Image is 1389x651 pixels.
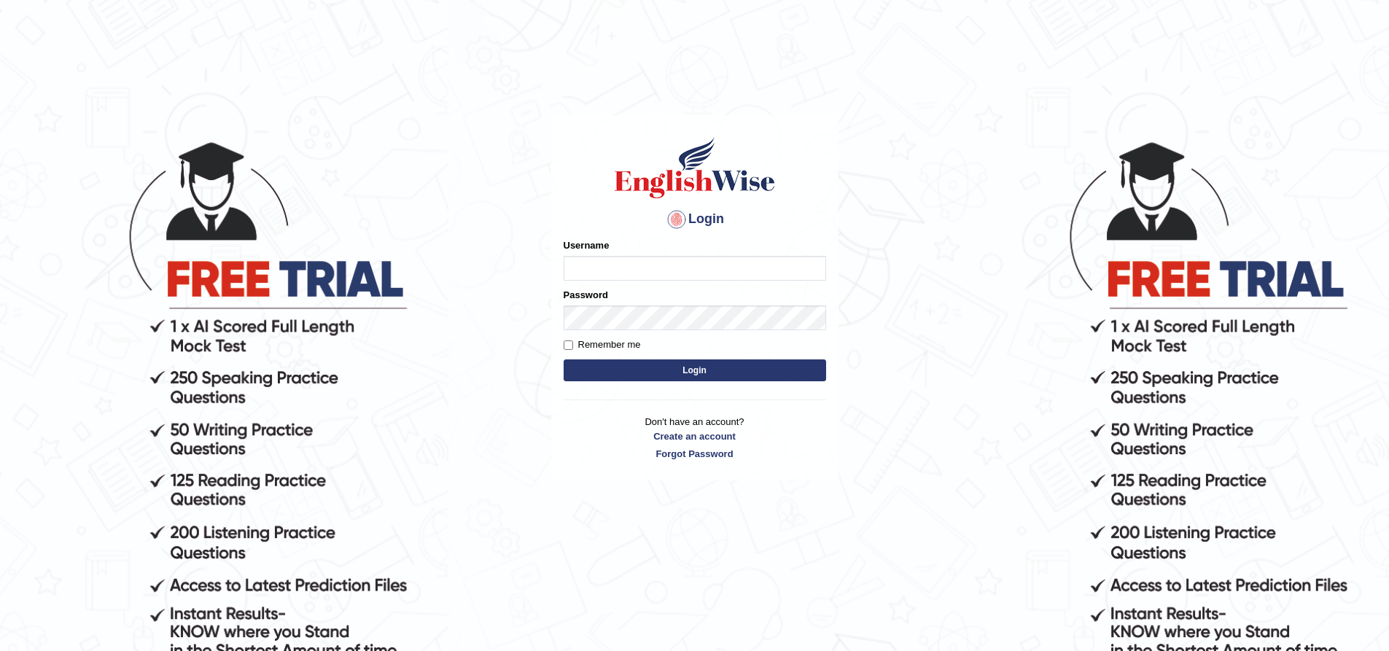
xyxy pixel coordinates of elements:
[564,338,641,352] label: Remember me
[564,340,573,350] input: Remember me
[564,208,826,231] h4: Login
[564,429,826,443] a: Create an account
[564,288,608,302] label: Password
[564,359,826,381] button: Login
[612,135,778,200] img: Logo of English Wise sign in for intelligent practice with AI
[564,447,826,461] a: Forgot Password
[564,415,826,460] p: Don't have an account?
[564,238,610,252] label: Username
